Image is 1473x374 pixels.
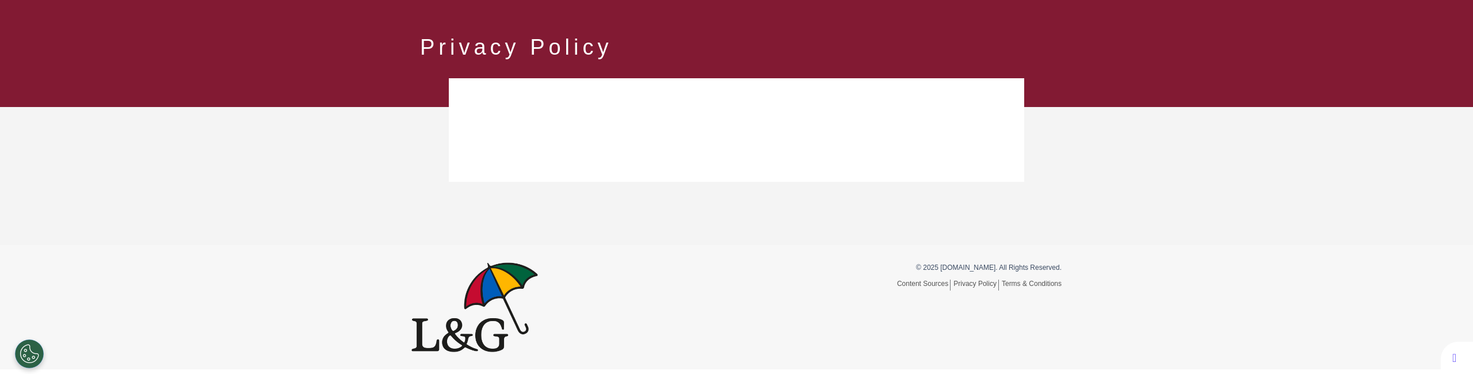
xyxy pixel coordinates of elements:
a: Content Sources [897,280,951,291]
img: Spectrum.Life logo [411,262,538,352]
button: Open Preferences [15,339,44,368]
p: © 2025 [DOMAIN_NAME]. All Rights Reserved. [745,262,1062,273]
a: Terms & Conditions [1002,280,1062,288]
h2: Privacy Policy [420,35,1053,61]
a: Privacy Policy [953,280,999,291]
